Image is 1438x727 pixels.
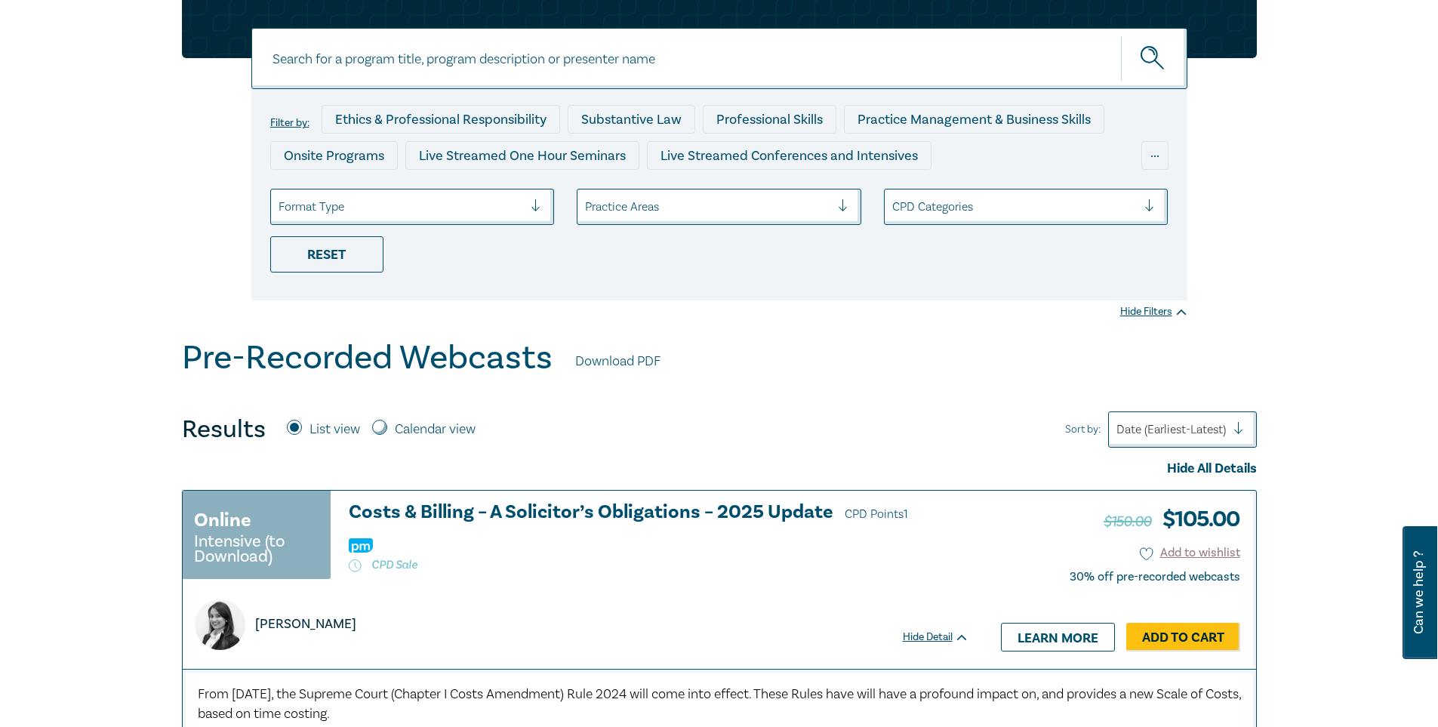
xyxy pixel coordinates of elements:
[1140,544,1240,562] button: Add to wishlist
[1065,421,1101,438] span: Sort by:
[349,502,969,525] a: Costs & Billing – A Solicitor’s Obligations – 2025 Update CPD Points1
[255,615,356,634] p: [PERSON_NAME]
[568,105,695,134] div: Substantive Law
[270,177,510,206] div: Live Streamed Practical Workshops
[349,538,373,553] img: Practice Management & Business Skills
[349,502,969,525] h3: Costs & Billing – A Solicitor’s Obligations – 2025 Update
[195,599,245,650] img: https://s3.ap-southeast-2.amazonaws.com/leo-cussen-store-production-content/Contacts/Dipal%20Pras...
[349,557,969,572] p: CPD Sale
[182,338,553,377] h1: Pre-Recorded Webcasts
[1070,570,1240,584] div: 30% off pre-recorded webcasts
[182,414,266,445] h4: Results
[1104,512,1151,531] span: $150.00
[1104,502,1239,537] h3: $ 105.00
[1126,623,1240,652] a: Add to Cart
[1001,623,1115,652] a: Learn more
[517,177,691,206] div: Pre-Recorded Webcasts
[198,685,1241,722] span: From [DATE], the Supreme Court (Chapter I Costs Amendment) Rule 2024 will come into effect. These...
[270,141,398,170] div: Onsite Programs
[1141,141,1169,170] div: ...
[309,420,360,439] label: List view
[1120,304,1187,319] div: Hide Filters
[585,199,588,215] input: select
[395,420,476,439] label: Calendar view
[647,141,931,170] div: Live Streamed Conferences and Intensives
[698,177,864,206] div: 10 CPD Point Packages
[279,199,282,215] input: select
[251,28,1187,89] input: Search for a program title, program description or presenter name
[892,199,895,215] input: select
[845,507,908,522] span: CPD Points 1
[575,352,660,371] a: Download PDF
[194,507,251,534] h3: Online
[703,105,836,134] div: Professional Skills
[1412,535,1426,650] span: Can we help ?
[322,105,560,134] div: Ethics & Professional Responsibility
[270,236,383,273] div: Reset
[194,534,319,564] small: Intensive (to Download)
[405,141,639,170] div: Live Streamed One Hour Seminars
[871,177,1010,206] div: National Programs
[1116,421,1119,438] input: Sort by
[182,459,1257,479] div: Hide All Details
[270,117,309,129] label: Filter by:
[903,630,986,645] div: Hide Detail
[844,105,1104,134] div: Practice Management & Business Skills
